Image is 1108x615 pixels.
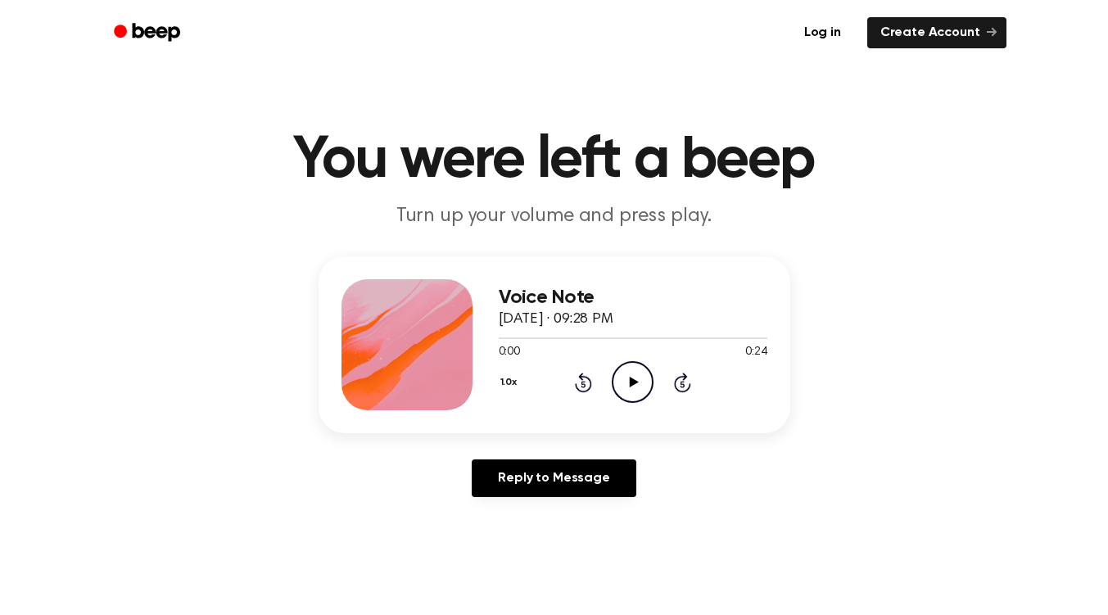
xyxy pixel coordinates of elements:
button: 1.0x [499,369,523,396]
h3: Voice Note [499,287,767,309]
span: 0:24 [745,344,767,361]
a: Log in [788,14,857,52]
a: Create Account [867,17,1006,48]
h1: You were left a beep [135,131,974,190]
a: Beep [102,17,195,49]
p: Turn up your volume and press play. [240,203,869,230]
a: Reply to Message [472,459,635,497]
span: 0:00 [499,344,520,361]
span: [DATE] · 09:28 PM [499,312,613,327]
